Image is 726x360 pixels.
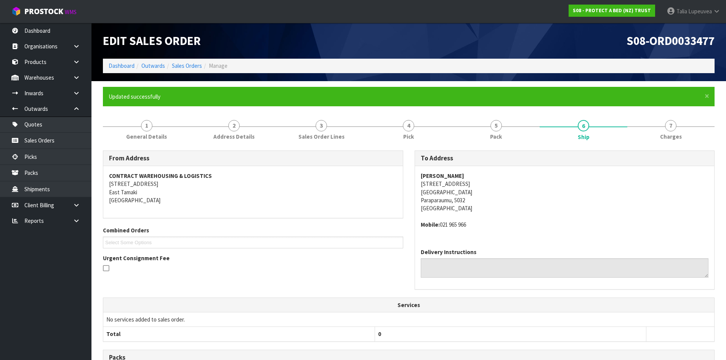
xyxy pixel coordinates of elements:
span: General Details [126,133,167,141]
address: [STREET_ADDRESS] East Tamaki [GEOGRAPHIC_DATA] [109,172,397,205]
span: Pick [403,133,414,141]
span: 5 [490,120,502,131]
td: No services added to sales order. [103,312,714,327]
a: Outwards [141,62,165,69]
span: Pack [490,133,502,141]
a: Dashboard [109,62,135,69]
address: 021 965 966 [421,221,709,229]
span: × [705,91,709,101]
span: Charges [660,133,682,141]
label: Delivery Instructions [421,248,476,256]
a: S08 - PROTECT A BED (NZ) TRUST [569,5,655,17]
th: Services [103,298,714,312]
span: Edit Sales Order [103,33,201,48]
address: [STREET_ADDRESS] [GEOGRAPHIC_DATA] Paraparaumu, 5032 [GEOGRAPHIC_DATA] [421,172,709,213]
span: 2 [228,120,240,131]
span: 0 [378,330,381,338]
span: 6 [578,120,589,131]
strong: S08 - PROTECT A BED (NZ) TRUST [573,7,651,14]
a: Sales Orders [172,62,202,69]
h3: From Address [109,155,397,162]
label: Urgent Consignment Fee [103,254,170,262]
span: Lupeuvea [688,8,712,15]
span: Ship [578,133,590,141]
label: Combined Orders [103,226,149,234]
span: Address Details [213,133,255,141]
strong: [PERSON_NAME] [421,172,464,179]
span: Updated successfully [109,93,160,100]
span: Talia [676,8,687,15]
strong: CONTRACT WAREHOUSING & LOGISTICS [109,172,212,179]
small: WMS [65,8,77,16]
span: 7 [665,120,676,131]
span: 1 [141,120,152,131]
th: Total [103,327,375,341]
span: ProStock [24,6,63,16]
img: cube-alt.png [11,6,21,16]
span: S08-ORD0033477 [627,33,715,48]
span: 3 [316,120,327,131]
h3: To Address [421,155,709,162]
span: Sales Order Lines [298,133,345,141]
strong: mobile [421,221,440,228]
span: 4 [403,120,414,131]
span: Manage [209,62,228,69]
